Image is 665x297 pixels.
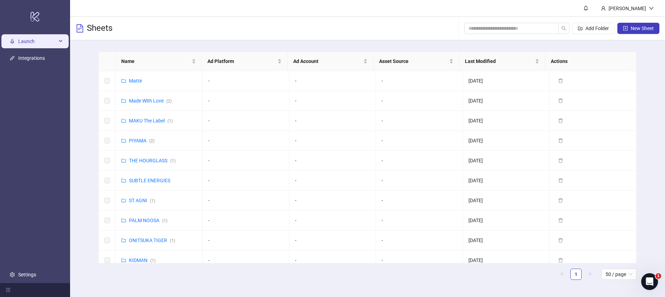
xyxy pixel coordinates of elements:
button: left [556,269,568,280]
td: - [289,231,376,250]
div: [PERSON_NAME] [606,5,649,12]
td: - [203,171,289,191]
th: Last Modified [459,52,545,71]
td: - [203,111,289,131]
span: Last Modified [465,57,534,65]
th: Ad Account [288,52,373,71]
td: - [376,231,463,250]
span: delete [558,238,563,243]
span: folder [121,178,126,183]
span: folder [121,118,126,123]
li: Previous Page [556,269,568,280]
td: - [376,71,463,91]
td: - [203,131,289,151]
td: [DATE] [463,111,550,131]
span: down [649,6,654,11]
a: Integrations [18,55,45,61]
a: Mattir [129,78,142,84]
span: left [560,272,564,276]
span: right [588,272,592,276]
button: right [584,269,596,280]
span: folder-add [578,26,583,31]
button: New Sheet [617,23,659,34]
span: folder [121,218,126,223]
span: folder [121,238,126,243]
td: - [203,250,289,270]
td: [DATE] [463,91,550,111]
a: PIYAMA(2) [129,138,155,143]
span: Asset Source [379,57,448,65]
button: Add Folder [572,23,615,34]
span: delete [558,138,563,143]
span: 1 [656,273,661,279]
td: - [203,211,289,231]
td: - [376,131,463,151]
td: [DATE] [463,211,550,231]
td: [DATE] [463,191,550,211]
span: Launch [18,34,57,48]
span: ( 1 ) [167,119,173,123]
span: delete [558,118,563,123]
td: - [289,211,376,231]
span: ( 1 ) [150,198,155,203]
span: folder [121,78,126,83]
span: user [601,6,606,11]
span: ( 1 ) [170,158,176,163]
a: 1 [571,269,581,280]
a: THE HOURGLASS(1) [129,158,176,163]
td: - [289,71,376,91]
td: - [376,151,463,171]
td: - [376,171,463,191]
td: [DATE] [463,171,550,191]
a: PALM NOOSA(1) [129,218,167,223]
th: Name [116,52,201,71]
td: - [203,191,289,211]
td: - [289,111,376,131]
td: [DATE] [463,231,550,250]
span: plus-square [623,26,628,31]
span: ( 1 ) [162,218,167,223]
td: - [289,191,376,211]
span: delete [558,98,563,103]
td: - [289,151,376,171]
span: delete [558,258,563,263]
td: - [203,71,289,91]
span: folder [121,198,126,203]
span: New Sheet [631,26,654,31]
span: folder [121,158,126,163]
th: Ad Platform [202,52,288,71]
a: Settings [18,272,36,277]
span: ( 2 ) [149,139,155,143]
span: 50 / page [605,269,632,280]
h3: Sheets [87,23,112,34]
li: Next Page [584,269,596,280]
a: KIDMAN(1) [129,257,156,263]
th: Asset Source [373,52,459,71]
span: folder [121,138,126,143]
span: Add Folder [585,26,609,31]
td: - [203,231,289,250]
td: - [376,111,463,131]
span: delete [558,178,563,183]
td: [DATE] [463,250,550,270]
span: search [561,26,566,31]
span: delete [558,218,563,223]
td: - [376,250,463,270]
td: - [289,131,376,151]
td: - [289,250,376,270]
span: delete [558,198,563,203]
a: MAKU The Label(1) [129,118,173,123]
span: delete [558,158,563,163]
span: Ad Account [293,57,362,65]
span: menu-fold [6,288,11,292]
span: ( 2 ) [166,99,172,104]
td: - [203,151,289,171]
td: - [376,211,463,231]
span: rocket [10,39,15,44]
span: ( 1 ) [150,258,156,263]
td: - [376,91,463,111]
span: file-text [76,24,84,33]
td: [DATE] [463,71,550,91]
span: Name [121,57,190,65]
